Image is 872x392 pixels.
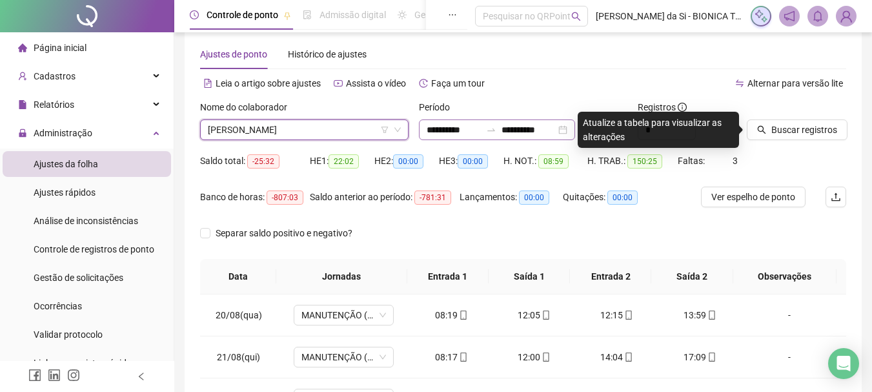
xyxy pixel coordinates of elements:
span: GLEIDE GONÇALVES DOS SANTOS [208,120,401,139]
span: left [137,372,146,381]
span: swap [735,79,744,88]
div: 17:09 [669,350,731,364]
span: Gestão de férias [414,10,480,20]
span: file-text [203,79,212,88]
th: Entrada 2 [570,259,651,294]
span: Ajustes rápidos [34,187,96,198]
div: 12:15 [586,308,648,322]
span: search [571,12,581,21]
span: clock-circle [190,10,199,19]
span: Link para registro rápido [34,358,132,368]
span: Separar saldo positivo e negativo? [210,226,358,240]
span: mobile [458,311,468,320]
span: Cadastros [34,71,76,81]
div: HE 2: [374,154,439,169]
span: 08:59 [538,154,569,169]
span: -807:03 [267,191,303,205]
div: 13:59 [669,308,731,322]
label: Nome do colaborador [200,100,296,114]
span: Admissão digital [319,10,386,20]
span: notification [784,10,795,22]
span: 00:00 [393,154,423,169]
div: HE 1: [310,154,374,169]
span: Faça um tour [431,78,485,88]
div: Quitações: [563,190,653,205]
span: 00:00 [607,191,638,205]
div: Atualize a tabela para visualizar as alterações [578,112,739,148]
div: 12:05 [503,308,565,322]
span: Leia o artigo sobre ajustes [216,78,321,88]
img: sparkle-icon.fc2bf0ac1784a2077858766a79e2daf3.svg [754,9,768,23]
span: search [757,125,766,134]
span: Faltas: [678,156,707,166]
span: Ajustes da folha [34,159,98,169]
span: mobile [623,353,633,362]
span: mobile [540,353,551,362]
span: 21/08(qui) [217,352,260,362]
span: bell [812,10,824,22]
span: MANUTENÇÃO (1) ESTALEIRO [301,347,386,367]
span: Administração [34,128,92,138]
div: Lançamentos: [460,190,563,205]
span: pushpin [283,12,291,19]
div: 08:19 [421,308,483,322]
span: Gestão de solicitações [34,273,123,283]
span: 00:00 [458,154,488,169]
span: ellipsis [448,10,457,19]
span: swap-right [486,125,496,135]
span: Ajustes de ponto [200,49,267,59]
th: Observações [733,259,837,294]
span: Observações [744,269,826,284]
span: [PERSON_NAME] da Si - BIONICA TRANSPORTE E TURISMO MARÍTIMO REGIONAL LTDA [596,9,743,23]
th: Saída 1 [489,259,570,294]
span: Buscar registros [771,123,837,137]
span: Relatórios [34,99,74,110]
label: Período [419,100,458,114]
span: Controle de registros de ponto [34,244,154,254]
div: - [751,350,827,364]
div: H. NOT.: [503,154,587,169]
span: file [18,100,27,109]
div: HE 3: [439,154,503,169]
span: -781:31 [414,191,451,205]
button: Ver espelho de ponto [701,187,806,207]
span: 150:25 [627,154,662,169]
span: mobile [706,353,716,362]
span: 20/08(qua) [216,310,262,320]
span: mobile [540,311,551,320]
div: 08:17 [421,350,483,364]
span: mobile [623,311,633,320]
span: Registros [638,100,687,114]
th: Jornadas [276,259,407,294]
th: Saída 2 [651,259,733,294]
div: Saldo anterior ao período: [310,190,460,205]
span: Ocorrências [34,301,82,311]
div: Banco de horas: [200,190,310,205]
div: - [751,308,827,322]
span: MANUTENÇÃO (1) ESTALEIRO [301,305,386,325]
span: -25:32 [247,154,279,169]
span: Página inicial [34,43,86,53]
span: Alternar para versão lite [747,78,843,88]
button: Buscar registros [747,119,847,140]
span: upload [831,192,841,202]
span: facebook [28,369,41,382]
span: linkedin [48,369,61,382]
span: history [419,79,428,88]
div: Saldo total: [200,154,310,169]
span: Ver espelho de ponto [711,190,795,204]
span: Controle de ponto [207,10,278,20]
span: instagram [67,369,80,382]
span: file-done [303,10,312,19]
span: Assista o vídeo [346,78,406,88]
span: Validar protocolo [34,329,103,340]
span: lock [18,129,27,138]
span: youtube [334,79,343,88]
span: 22:02 [329,154,359,169]
span: 3 [733,156,738,166]
span: user-add [18,72,27,81]
th: Entrada 1 [407,259,489,294]
span: filter [381,126,389,134]
span: Análise de inconsistências [34,216,138,226]
span: mobile [706,311,716,320]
